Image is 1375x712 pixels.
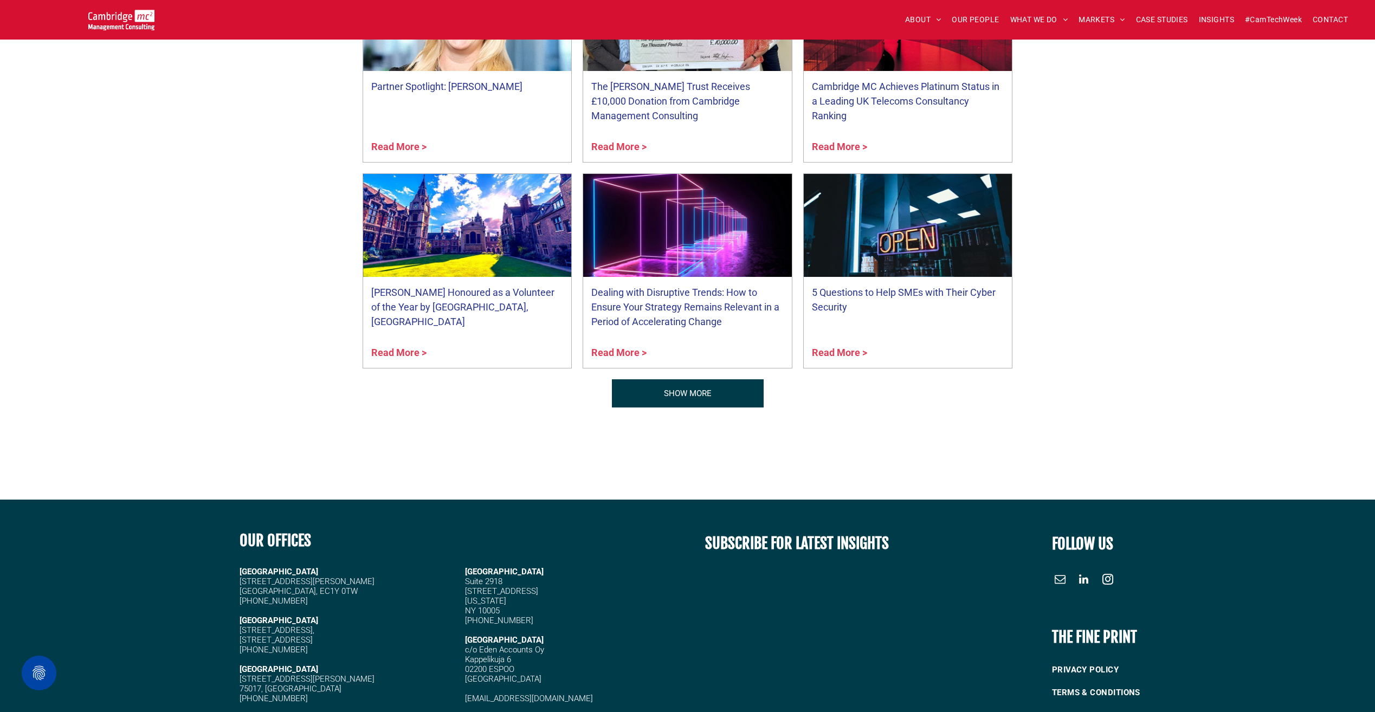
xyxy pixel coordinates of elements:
span: [GEOGRAPHIC_DATA] [465,567,544,577]
a: WHAT WE DO [1005,11,1074,28]
span: Suite 2918 [465,577,502,586]
a: 5 Questions to Help SMEs with Their Cyber Security [812,285,1004,314]
a: CASE STUDIES [1131,11,1193,28]
span: [STREET_ADDRESS][PERSON_NAME] [GEOGRAPHIC_DATA], EC1Y 0TW [240,577,375,596]
a: email [1052,571,1068,590]
a: A series of neon cubes in a line [583,174,792,277]
a: TERMS & CONDITIONS [1052,681,1199,704]
a: [PERSON_NAME] Honoured as a Volunteer of the Year by [GEOGRAPHIC_DATA], [GEOGRAPHIC_DATA] [371,285,564,329]
span: [STREET_ADDRESS][PERSON_NAME] [240,674,375,684]
a: INSIGHTS [1193,11,1240,28]
span: [STREET_ADDRESS], [240,625,314,635]
b: OUR OFFICES [240,531,311,550]
a: Dealing with Disruptive Trends: How to Ensure Your Strategy Remains Relevant in a Period of Accel... [591,285,784,329]
a: PRIVACY POLICY [1052,658,1199,682]
a: Partner Spotlight: [PERSON_NAME] [371,79,564,94]
a: #CamTechWeek [1240,11,1307,28]
span: [PHONE_NUMBER] [465,616,533,625]
span: [GEOGRAPHIC_DATA] [465,635,544,645]
a: CONTACT [1307,11,1353,28]
a: Neon 'Open' sign in business window [804,174,1012,277]
span: SHOW MORE [664,380,712,407]
font: FOLLOW US [1052,534,1113,553]
span: [PHONE_NUMBER] [240,596,308,606]
a: ABOUT [900,11,947,28]
a: instagram [1100,571,1116,590]
strong: [GEOGRAPHIC_DATA] [240,664,318,674]
a: MARKETS [1073,11,1130,28]
a: [EMAIL_ADDRESS][DOMAIN_NAME] [465,694,593,703]
a: Read More > [371,139,564,154]
strong: [GEOGRAPHIC_DATA] [240,567,318,577]
span: [US_STATE] [465,596,506,606]
strong: [GEOGRAPHIC_DATA] [240,616,318,625]
a: linkedin [1076,571,1092,590]
span: 75017, [GEOGRAPHIC_DATA] [240,684,341,694]
a: Read More > [371,345,564,360]
a: We Attract Bright, High-energy Individuals with an Aptitude for Creative Thinking [612,379,764,407]
a: Read More > [812,345,1004,360]
span: [STREET_ADDRESS] [465,586,538,596]
img: Cambridge MC Logo [88,10,155,30]
span: c/o Eden Accounts Oy Kappelikuja 6 02200 ESPOO [GEOGRAPHIC_DATA] [465,645,544,684]
a: Read More > [591,139,784,154]
span: [PHONE_NUMBER] [240,694,308,703]
a: Your Business Transformed | Cambridge Management Consulting [88,11,155,23]
span: NY 10005 [465,606,500,616]
span: [PHONE_NUMBER] [240,645,308,655]
a: Read More > [812,139,1004,154]
a: OUR PEOPLE [946,11,1004,28]
a: Read More > [591,345,784,360]
a: The [PERSON_NAME] Trust Receives £10,000 Donation from Cambridge Management Consulting [591,79,784,123]
a: Wide angle photo of Pemrboke College on a sunny day [363,174,572,277]
a: Cambridge MC Achieves Platinum Status in a Leading UK Telecoms Consultancy Ranking [812,79,1004,123]
b: THE FINE PRINT [1052,627,1137,646]
span: [STREET_ADDRESS] [240,635,313,645]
